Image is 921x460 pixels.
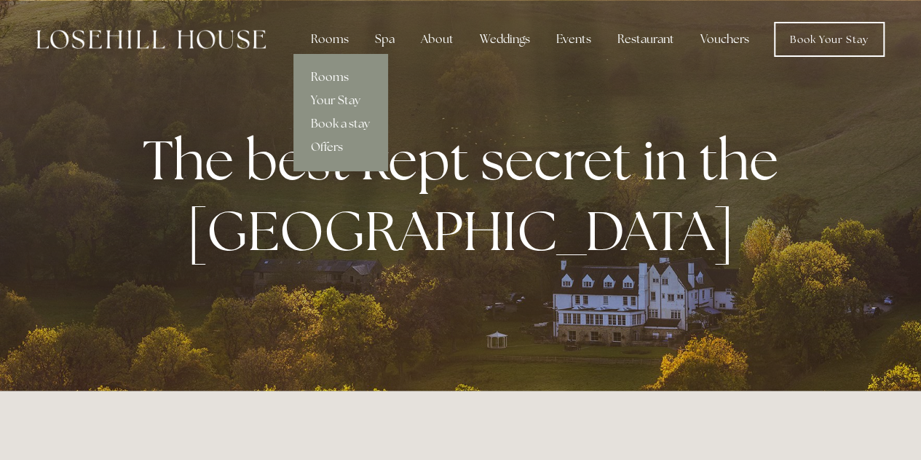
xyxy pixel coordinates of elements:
[545,25,603,54] div: Events
[293,66,387,89] a: Rooms
[36,30,266,49] img: Losehill House
[363,25,406,54] div: Spa
[409,25,465,54] div: About
[293,136,387,159] a: Offers
[293,112,387,136] a: Book a stay
[689,25,761,54] a: Vouchers
[293,89,387,112] a: Your Stay
[143,124,790,267] strong: The best kept secret in the [GEOGRAPHIC_DATA]
[774,22,885,57] a: Book Your Stay
[299,25,360,54] div: Rooms
[468,25,542,54] div: Weddings
[606,25,686,54] div: Restaurant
